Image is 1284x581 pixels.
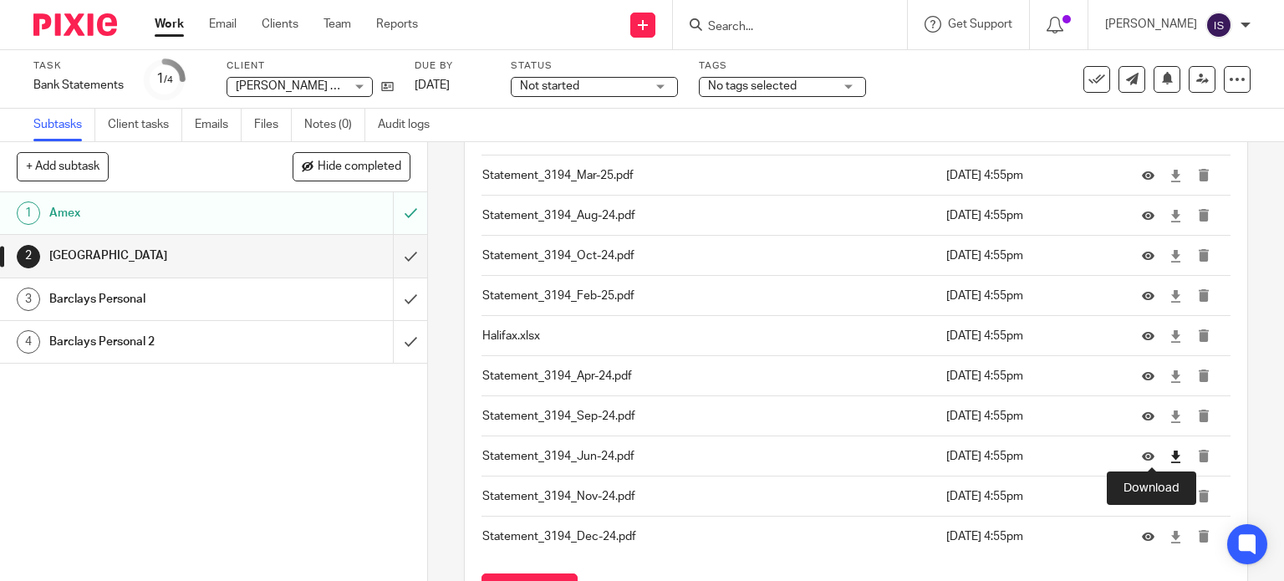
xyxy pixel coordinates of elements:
[254,109,292,141] a: Files
[946,528,1117,545] p: [DATE] 4:55pm
[1205,12,1232,38] img: svg%3E
[946,247,1117,264] p: [DATE] 4:55pm
[156,69,173,89] div: 1
[1169,488,1182,505] a: Download
[1169,247,1182,264] a: Download
[706,20,857,35] input: Search
[1169,408,1182,425] a: Download
[108,109,182,141] a: Client tasks
[17,330,40,354] div: 4
[1169,207,1182,224] a: Download
[155,16,184,33] a: Work
[1169,528,1182,545] a: Download
[946,207,1117,224] p: [DATE] 4:55pm
[708,80,797,92] span: No tags selected
[33,77,124,94] div: Bank Statements
[1169,328,1182,344] a: Download
[49,329,267,354] h1: Barclays Personal 2
[195,109,242,141] a: Emails
[482,408,938,425] p: Statement_3194_Sep-24.pdf
[511,59,678,73] label: Status
[482,207,938,224] p: Statement_3194_Aug-24.pdf
[482,247,938,264] p: Statement_3194_Oct-24.pdf
[378,109,442,141] a: Audit logs
[293,152,410,181] button: Hide completed
[17,245,40,268] div: 2
[482,528,938,545] p: Statement_3194_Dec-24.pdf
[33,109,95,141] a: Subtasks
[49,201,267,226] h1: Amex
[236,80,466,92] span: [PERSON_NAME] Financial Services Limited
[1169,288,1182,304] a: Download
[33,59,124,73] label: Task
[17,152,109,181] button: + Add subtask
[1169,448,1182,465] a: Download
[318,161,401,174] span: Hide completed
[227,59,394,73] label: Client
[946,408,1117,425] p: [DATE] 4:55pm
[946,448,1117,465] p: [DATE] 4:55pm
[946,328,1117,344] p: [DATE] 4:55pm
[946,288,1117,304] p: [DATE] 4:55pm
[324,16,351,33] a: Team
[17,201,40,225] div: 1
[948,18,1012,30] span: Get Support
[482,488,938,505] p: Statement_3194_Nov-24.pdf
[520,80,579,92] span: Not started
[49,243,267,268] h1: [GEOGRAPHIC_DATA]
[33,13,117,36] img: Pixie
[946,368,1117,385] p: [DATE] 4:55pm
[699,59,866,73] label: Tags
[209,16,237,33] a: Email
[376,16,418,33] a: Reports
[164,75,173,84] small: /4
[946,488,1117,505] p: [DATE] 4:55pm
[1169,167,1182,184] a: Download
[482,288,938,304] p: Statement_3194_Feb-25.pdf
[415,79,450,91] span: [DATE]
[482,167,938,184] p: Statement_3194_Mar-25.pdf
[482,448,938,465] p: Statement_3194_Jun-24.pdf
[482,328,938,344] p: Halifax.xlsx
[17,288,40,311] div: 3
[304,109,365,141] a: Notes (0)
[262,16,298,33] a: Clients
[415,59,490,73] label: Due by
[482,368,938,385] p: Statement_3194_Apr-24.pdf
[946,167,1117,184] p: [DATE] 4:55pm
[1169,368,1182,385] a: Download
[49,287,267,312] h1: Barclays Personal
[1105,16,1197,33] p: [PERSON_NAME]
